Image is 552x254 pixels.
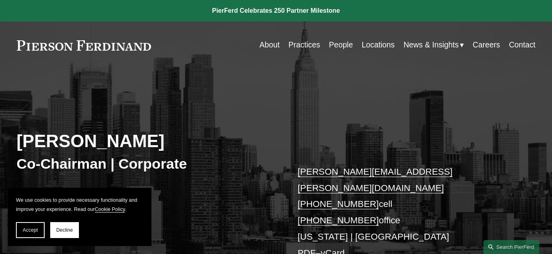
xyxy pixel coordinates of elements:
button: Accept [16,222,45,238]
a: [PHONE_NUMBER] [298,199,379,209]
span: Decline [56,227,73,233]
a: [PERSON_NAME][EMAIL_ADDRESS][PERSON_NAME][DOMAIN_NAME] [298,167,453,193]
span: Accept [23,227,38,233]
a: [PHONE_NUMBER] [298,215,379,225]
section: Cookie banner [8,188,151,246]
p: We use cookies to provide necessary functionality and improve your experience. Read our . [16,196,143,214]
a: People [329,37,353,53]
span: News & Insights [403,38,458,52]
a: Careers [473,37,500,53]
a: Contact [509,37,536,53]
a: Search this site [483,240,539,254]
h3: Co-Chairman | Corporate [17,155,276,173]
a: About [259,37,279,53]
a: Practices [289,37,320,53]
a: Locations [362,37,395,53]
a: folder dropdown [403,37,464,53]
h2: [PERSON_NAME] [17,130,276,152]
button: Decline [50,222,79,238]
a: Cookie Policy [95,207,125,212]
